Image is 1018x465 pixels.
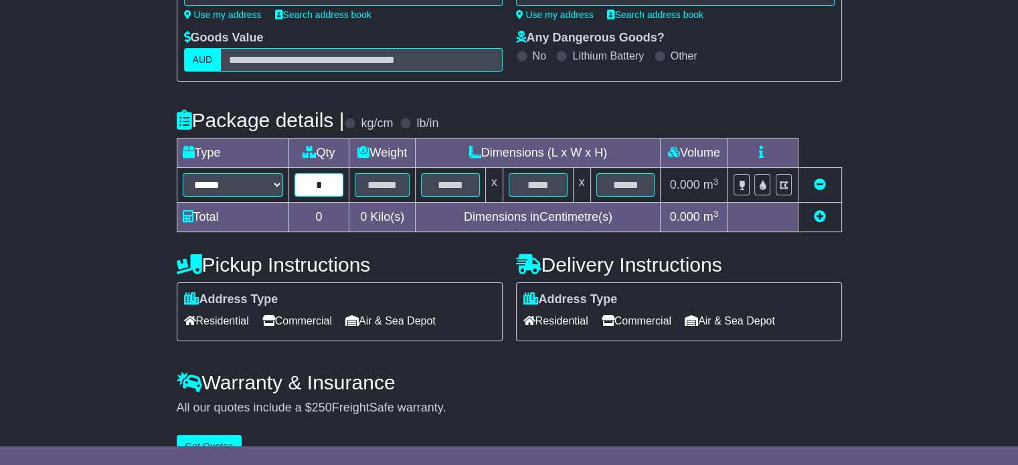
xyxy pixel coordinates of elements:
td: Kilo(s) [349,203,416,232]
span: 250 [312,401,332,414]
label: lb/in [416,116,438,131]
label: Other [671,50,697,62]
label: AUD [184,48,222,72]
label: Address Type [523,292,618,307]
td: Type [177,138,288,168]
span: 0 [360,210,367,223]
label: No [533,50,546,62]
td: Total [177,203,288,232]
span: m [703,210,719,223]
sup: 3 [713,177,719,187]
span: Commercial [262,310,332,331]
span: Air & Sea Depot [685,310,775,331]
sup: 3 [713,209,719,219]
h4: Package details | [177,109,345,131]
a: Search address book [607,9,703,20]
span: Commercial [602,310,671,331]
h4: Warranty & Insurance [177,371,842,393]
span: Air & Sea Depot [345,310,436,331]
span: m [703,178,719,191]
td: x [573,168,590,203]
span: 0.000 [670,210,700,223]
td: Dimensions (L x W x H) [416,138,661,168]
label: Lithium Battery [572,50,644,62]
td: x [485,168,503,203]
h4: Pickup Instructions [177,254,503,276]
span: Residential [184,310,249,331]
a: Use my address [184,9,262,20]
td: 0 [288,203,349,232]
label: Address Type [184,292,278,307]
button: Get Quotes [177,435,242,458]
td: Weight [349,138,416,168]
a: Search address book [275,9,371,20]
div: All our quotes include a $ FreightSafe warranty. [177,401,842,415]
span: 0.000 [670,178,700,191]
h4: Delivery Instructions [516,254,842,276]
span: Residential [523,310,588,331]
label: kg/cm [361,116,393,131]
a: Remove this item [814,178,826,191]
a: Add new item [814,210,826,223]
td: Dimensions in Centimetre(s) [416,203,661,232]
label: Any Dangerous Goods? [516,31,665,45]
label: Goods Value [184,31,264,45]
td: Volume [661,138,728,168]
td: Qty [288,138,349,168]
a: Use my address [516,9,594,20]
